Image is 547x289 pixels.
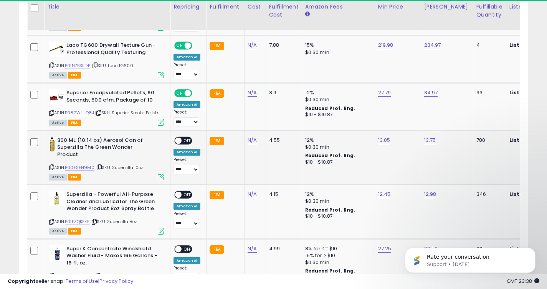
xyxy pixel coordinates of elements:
span: ON [175,90,185,97]
div: 4 [476,42,500,49]
a: 27.79 [378,89,391,97]
div: 15% [305,42,369,49]
a: B01N7BSKDB [65,62,90,69]
img: 41RD-VY+w6L._SL40_.jpg [49,245,64,261]
a: N/A [248,41,257,49]
div: $0.30 min [305,198,369,205]
img: 41hB+rbH9BL._SL40_.jpg [49,42,64,57]
a: 12.45 [378,190,391,198]
div: 15% for > $10 [305,252,369,259]
div: 33 [476,89,500,96]
div: 4.15 [269,191,296,198]
b: Superzilla - Powerful All-Purpose Cleaner and Lubricator The Green Wonder Product 8oz Spray Bottle [66,191,160,214]
a: 12.98 [424,190,436,198]
b: Super K Concentrate Windshield Washer Fluid - Makes 165 Gallons - 16 fl. oz. [66,245,160,269]
div: Preset: [174,211,200,228]
a: Privacy Policy [99,278,133,285]
a: 219.98 [378,41,393,49]
div: $0.30 min [305,49,369,56]
a: 234.97 [424,41,441,49]
div: $10 - $10.87 [305,213,369,220]
div: Amazon AI [174,203,200,210]
span: All listings currently available for purchase on Amazon [49,228,67,235]
span: | SKU: Superzilla 8oz [91,218,137,225]
b: Superior Encapsulated Pellets, 60 Seconds, 500 cfm, Package of 10 [66,89,160,105]
div: 4.55 [269,137,296,144]
span: | SKU: Superzilla 10oz [96,164,144,171]
iframe: Intercom notifications message [393,232,547,285]
a: 13.05 [378,136,390,144]
b: Listed Price: [509,41,544,49]
small: FBA [210,137,224,145]
img: 41sp1pDh9kL._SL40_.jpg [49,191,64,206]
a: Terms of Use [66,278,98,285]
div: Min Price [378,3,418,11]
small: FBA [210,89,224,98]
small: FBA [210,245,224,254]
b: Reduced Prof. Rng. [305,152,355,159]
b: Listed Price: [509,190,544,198]
a: N/A [248,245,257,253]
a: B01FZQKEKE [65,218,89,225]
a: B082WLHQ8J [65,110,94,116]
b: Listed Price: [509,89,544,96]
div: Fulfillment [210,3,241,11]
div: ASIN: [49,191,164,233]
div: $0.30 min [305,259,369,266]
div: $0.30 min [305,96,369,103]
span: OFF [191,43,203,49]
div: Preset: [174,62,200,80]
div: seller snap | | [8,278,133,285]
a: 13.75 [424,136,436,144]
span: OFF [182,192,194,198]
b: Reduced Prof. Rng. [305,105,355,112]
div: $10 - $10.87 [305,112,369,118]
div: $0.30 min [305,144,369,151]
div: 3.9 [269,89,296,96]
div: Preset: [174,110,200,127]
div: Fulfillable Quantity [476,3,503,19]
div: Repricing [174,3,203,11]
b: Listed Price: [509,136,544,144]
span: All listings currently available for purchase on Amazon [49,174,67,181]
div: 346 [476,191,500,198]
div: Preset: [174,266,200,283]
div: Fulfillment Cost [269,3,299,19]
span: OFF [182,137,194,144]
div: 7.88 [269,42,296,49]
b: 300 ML (10.14 oz) Aerosol Can of Superzilla The Green Wonder Product [57,137,150,160]
small: FBA [210,42,224,50]
div: Amazon AI [174,257,200,264]
span: FBA [68,72,81,79]
span: FBA [68,174,81,181]
div: ASIN: [49,137,164,179]
div: ASIN: [49,42,164,77]
div: 8% for <= $10 [305,245,369,252]
div: $10 - $10.87 [305,159,369,166]
a: N/A [248,136,257,144]
a: B00FSEH9M0 [65,164,94,171]
div: 12% [305,191,369,198]
a: N/A [248,190,257,198]
div: Amazon Fees [305,3,372,11]
div: 4.99 [269,245,296,252]
div: [PERSON_NAME] [424,3,470,11]
b: Laco TG600 Drywall Texture Gun - Professional Quality Texturing [66,42,160,58]
small: FBA [210,191,224,199]
span: OFF [182,246,194,252]
span: | SKU: Laco TG600 [91,62,133,69]
span: ON [175,43,185,49]
div: 12% [305,137,369,144]
img: 41O0XAC3ByL._SL40_.jpg [49,137,55,152]
img: 311uZntzaTL._SL40_.jpg [49,89,64,105]
b: Reduced Prof. Rng. [305,207,355,213]
strong: Copyright [8,278,36,285]
div: Amazon AI [174,149,200,156]
div: Amazon AI [174,54,200,61]
span: FBA [68,228,81,235]
span: | SKU: Superior Smoke Pellets [95,110,160,116]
